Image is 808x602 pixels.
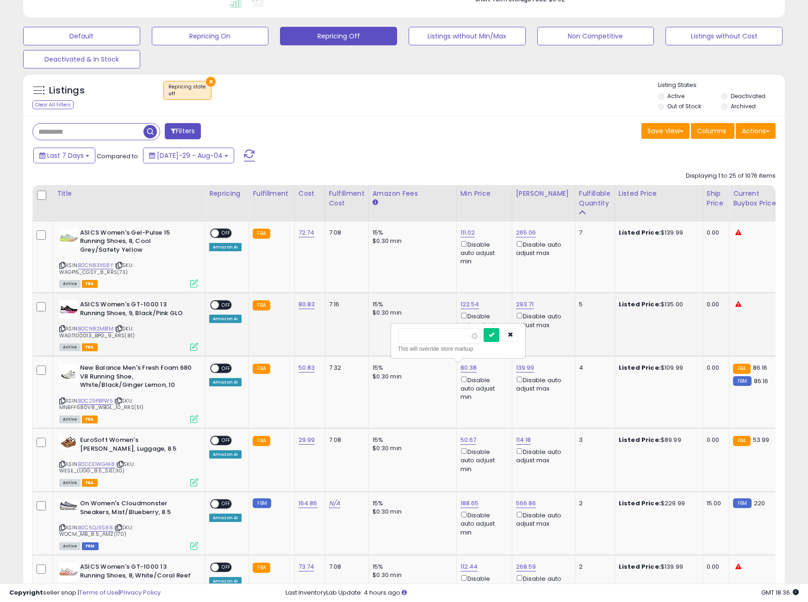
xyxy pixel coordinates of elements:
[460,311,505,338] div: Disable auto adjust min
[59,499,78,511] img: 416qriuT5KL._SL40_.jpg
[59,300,78,319] img: 31W2Z8-CaXL._SL40_.jpg
[373,436,449,444] div: 15%
[329,189,365,208] div: Fulfillment Cost
[59,436,78,450] img: 310ZUqMQPdL._SL40_.jpg
[168,83,206,97] span: Repricing state :
[219,500,234,508] span: OFF
[619,228,661,237] b: Listed Price:
[707,229,722,237] div: 0.00
[516,228,536,237] a: 265.06
[49,84,85,97] h5: Listings
[761,588,799,597] span: 2025-08-12 18:36 GMT
[59,397,143,411] span: | SKU: MNBFF680V8_WBGL_10_RRS(51)
[579,499,608,508] div: 2
[82,343,98,351] span: FBA
[619,499,661,508] b: Listed Price:
[373,364,449,372] div: 15%
[57,189,201,199] div: Title
[707,436,722,444] div: 0.00
[59,364,78,382] img: 31+3Pi8Gm4L._SL40_.jpg
[516,363,535,372] a: 139.99
[516,447,568,465] div: Disable auto adjust max
[33,148,95,163] button: Last 7 Days
[219,564,234,571] span: OFF
[373,571,449,579] div: $0.30 min
[460,562,478,571] a: 112.44
[460,363,477,372] a: 80.38
[460,499,479,508] a: 188.65
[460,447,505,473] div: Disable auto adjust min
[9,588,43,597] strong: Copyright
[619,562,661,571] b: Listed Price:
[143,148,234,163] button: [DATE]-29 - Aug-04
[298,189,321,199] div: Cost
[280,27,397,45] button: Repricing Off
[253,364,270,374] small: FBA
[373,444,449,453] div: $0.30 min
[206,77,216,87] button: ×
[82,542,99,550] span: FBM
[460,239,505,266] div: Disable auto adjust min
[78,524,113,532] a: B0C5QJ9S88
[59,364,198,422] div: ASIN:
[373,199,378,207] small: Amazon Fees.
[373,300,449,309] div: 15%
[373,309,449,317] div: $0.30 min
[82,280,98,288] span: FBA
[79,588,118,597] a: Terms of Use
[329,364,361,372] div: 7.32
[97,152,139,161] span: Compared to:
[329,300,361,309] div: 7.16
[733,364,750,374] small: FBA
[619,563,696,571] div: $139.99
[219,437,234,445] span: OFF
[733,498,751,508] small: FBM
[460,435,477,445] a: 50.67
[209,315,242,323] div: Amazon AI
[59,300,198,350] div: ASIN:
[298,499,317,508] a: 164.86
[298,300,315,309] a: 80.83
[9,589,161,597] div: seller snap | |
[707,364,722,372] div: 0.00
[59,416,81,423] span: All listings currently available for purchase on Amazon
[209,514,242,522] div: Amazon AI
[619,435,661,444] b: Listed Price:
[32,100,74,109] div: Clear All Filters
[298,435,315,445] a: 29.99
[298,363,315,372] a: 50.83
[59,460,135,474] span: | SKU: WESE_LUGG_8.5_SIE(30)
[516,573,568,591] div: Disable auto adjust max
[460,573,505,600] div: Disable auto adjust min
[619,436,696,444] div: $89.99
[78,261,113,269] a: B0CN83X68Y
[460,300,479,309] a: 122.54
[754,499,765,508] span: 220
[579,300,608,309] div: 5
[152,27,269,45] button: Repricing On
[460,189,508,199] div: Min Price
[691,123,734,139] button: Columns
[209,450,242,459] div: Amazon AI
[707,499,722,508] div: 15.00
[619,364,696,372] div: $109.99
[329,499,340,508] a: N/A
[253,300,270,310] small: FBA
[398,344,518,354] div: This will override store markup
[209,189,245,199] div: Repricing
[686,172,776,180] div: Displaying 1 to 25 of 1076 items
[665,27,783,45] button: Listings without Cost
[298,228,315,237] a: 72.74
[219,365,234,372] span: OFF
[733,189,781,208] div: Current Buybox Price
[82,479,98,487] span: FBA
[47,151,84,160] span: Last 7 Days
[253,189,290,199] div: Fulfillment
[78,325,113,333] a: B0CN82MB1M
[579,436,608,444] div: 3
[731,102,756,110] label: Archived
[373,372,449,381] div: $0.30 min
[460,228,475,237] a: 111.02
[80,499,193,519] b: On Women's Cloudmonster Sneakers, Mist/Blueberry, 8.5
[120,588,161,597] a: Privacy Policy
